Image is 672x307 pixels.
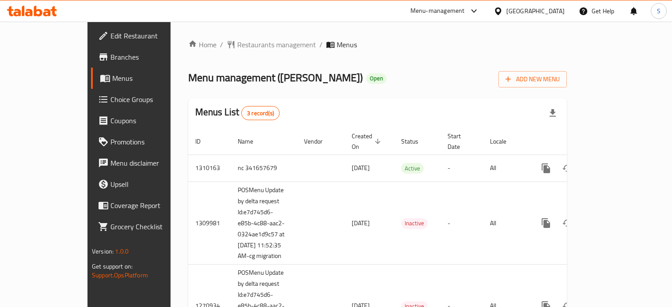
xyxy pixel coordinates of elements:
[542,102,563,124] div: Export file
[657,6,661,16] span: S
[195,106,280,120] h2: Menus List
[483,182,528,265] td: All
[241,106,280,120] div: Total records count
[92,269,148,281] a: Support.OpsPlatform
[91,110,200,131] a: Coupons
[352,131,383,152] span: Created On
[91,89,200,110] a: Choice Groups
[304,136,334,147] span: Vendor
[237,39,316,50] span: Restaurants management
[366,75,387,82] span: Open
[92,261,133,272] span: Get support on:
[401,163,424,174] span: Active
[110,136,193,147] span: Promotions
[231,182,297,265] td: POSMenu Update by delta request Id:e7d745d6-e85b-4c88-aac2-0324ae1d9c57 at [DATE] 11:52:35 AM-cg ...
[188,39,216,50] a: Home
[490,136,518,147] span: Locale
[110,221,193,232] span: Grocery Checklist
[498,71,567,87] button: Add New Menu
[115,246,129,257] span: 1.0.0
[91,216,200,237] a: Grocery Checklist
[557,158,578,179] button: Change Status
[528,128,627,155] th: Actions
[188,182,231,265] td: 1309981
[440,155,483,182] td: -
[91,152,200,174] a: Menu disclaimer
[92,246,114,257] span: Version:
[352,217,370,229] span: [DATE]
[112,73,193,83] span: Menus
[440,182,483,265] td: -
[337,39,357,50] span: Menus
[110,115,193,126] span: Coupons
[188,39,567,50] nav: breadcrumb
[319,39,323,50] li: /
[188,68,363,87] span: Menu management ( [PERSON_NAME] )
[227,39,316,50] a: Restaurants management
[110,179,193,190] span: Upsell
[238,136,265,147] span: Name
[188,155,231,182] td: 1310163
[231,155,297,182] td: nc 341657679
[410,6,465,16] div: Menu-management
[401,218,428,229] div: Inactive
[110,158,193,168] span: Menu disclaimer
[506,6,565,16] div: [GEOGRAPHIC_DATA]
[366,73,387,84] div: Open
[401,136,430,147] span: Status
[91,25,200,46] a: Edit Restaurant
[110,52,193,62] span: Branches
[91,46,200,68] a: Branches
[242,109,279,117] span: 3 record(s)
[401,218,428,228] span: Inactive
[535,158,557,179] button: more
[535,212,557,234] button: more
[557,212,578,234] button: Change Status
[220,39,223,50] li: /
[91,68,200,89] a: Menus
[352,162,370,174] span: [DATE]
[195,136,212,147] span: ID
[110,94,193,105] span: Choice Groups
[91,174,200,195] a: Upsell
[110,30,193,41] span: Edit Restaurant
[91,195,200,216] a: Coverage Report
[448,131,472,152] span: Start Date
[483,155,528,182] td: All
[505,74,560,85] span: Add New Menu
[91,131,200,152] a: Promotions
[110,200,193,211] span: Coverage Report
